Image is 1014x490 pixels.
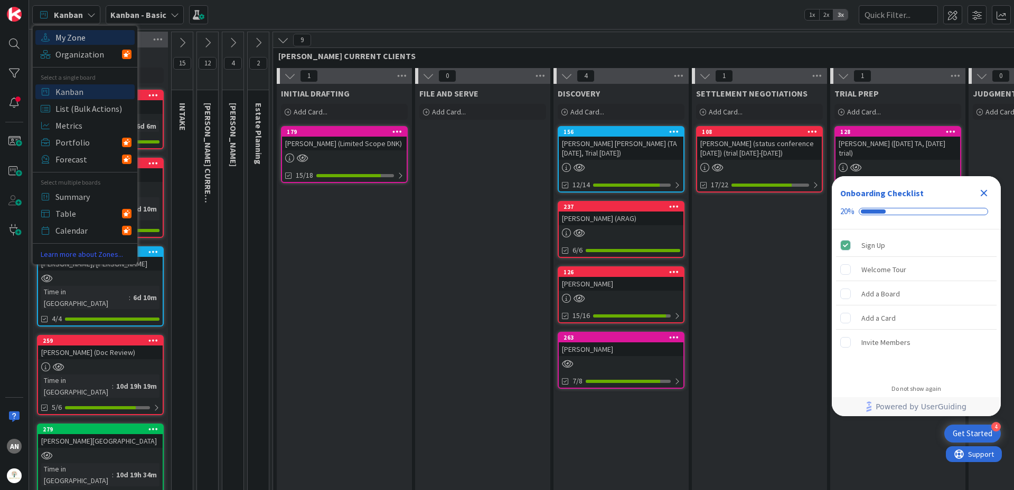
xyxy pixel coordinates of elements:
[835,137,960,160] div: [PERSON_NAME] ([DATE] TA, [DATE] trial)
[38,434,163,448] div: [PERSON_NAME][GEOGRAPHIC_DATA]
[835,127,960,160] div: 128[PERSON_NAME] ([DATE] TA, [DATE] trial)
[282,137,407,150] div: [PERSON_NAME] (Limited Scope DNK)
[52,402,62,413] span: 5/6
[224,57,242,70] span: 4
[696,126,823,193] a: 108[PERSON_NAME] (status conference [DATE]) (trial [DATE]-[DATE])17/22
[711,179,728,190] span: 17/22
[564,268,683,276] div: 126
[833,9,848,20] span: 3x
[853,70,871,82] span: 1
[696,88,808,99] span: SETTLEMENT NEGOTIATIONS
[33,73,137,82] div: Select a single board
[432,107,466,117] span: Add Card...
[55,189,132,205] span: Summary
[805,9,819,20] span: 1x
[697,127,822,160] div: 108[PERSON_NAME] (status conference [DATE]) (trial [DATE]-[DATE])
[559,202,683,212] div: 237
[702,128,822,136] div: 108
[52,313,62,324] span: 4/4
[293,34,311,46] span: 9
[559,127,683,160] div: 156[PERSON_NAME] [PERSON_NAME] (TA [DATE], Trial [DATE])
[55,134,122,150] span: Portfolio
[832,397,1001,416] div: Footer
[55,206,122,222] span: Table
[558,126,684,193] a: 156[PERSON_NAME] [PERSON_NAME] (TA [DATE], Trial [DATE])12/14
[697,127,822,137] div: 108
[861,263,906,276] div: Welcome Tour
[953,428,992,439] div: Get Started
[35,84,135,99] a: Kanban
[7,439,22,454] div: AN
[834,88,879,99] span: TRIAL PREP
[41,374,112,398] div: Time in [GEOGRAPHIC_DATA]
[173,57,191,70] span: 15
[572,245,583,256] span: 6/6
[559,333,683,342] div: 263
[836,258,997,281] div: Welcome Tour is incomplete.
[38,336,163,345] div: 259
[38,425,163,434] div: 279
[55,223,122,238] span: Calendar
[41,463,112,486] div: Time in [GEOGRAPHIC_DATA]
[129,292,130,303] span: :
[438,70,456,82] span: 0
[891,385,941,393] div: Do not show again
[38,345,163,359] div: [PERSON_NAME] (Doc Review)
[564,128,683,136] div: 156
[840,187,924,199] div: Onboarding Checklist
[559,277,683,291] div: [PERSON_NAME]
[43,426,163,433] div: 279
[203,103,213,240] span: KRISTI CURRENT CLIENTS
[836,234,997,257] div: Sign Up is complete.
[564,334,683,341] div: 263
[558,266,684,323] a: 126[PERSON_NAME]15/16
[559,342,683,356] div: [PERSON_NAME]
[834,126,961,193] a: 128[PERSON_NAME] ([DATE] TA, [DATE] trial)19/21
[819,9,833,20] span: 2x
[835,127,960,137] div: 128
[559,202,683,225] div: 237[PERSON_NAME] (ARAG)
[55,151,122,167] span: Forecast
[840,207,992,216] div: Checklist progress: 20%
[715,70,733,82] span: 1
[570,107,604,117] span: Add Card...
[836,331,997,354] div: Invite Members is incomplete.
[7,468,22,483] img: avatar
[228,103,239,167] span: KRISTI PROBATE
[35,135,135,150] a: Portfolio
[876,400,966,413] span: Powered by UserGuiding
[33,249,137,260] a: Learn more about Zones...
[861,312,896,324] div: Add a Card
[572,179,590,190] span: 12/14
[559,127,683,137] div: 156
[559,267,683,291] div: 126[PERSON_NAME]
[287,128,407,136] div: 179
[281,126,408,183] a: 179[PERSON_NAME] (Limited Scope DNK)15/18
[861,239,885,252] div: Sign Up
[836,306,997,330] div: Add a Card is incomplete.
[33,178,137,187] div: Select multiple boards
[38,336,163,359] div: 259[PERSON_NAME] (Doc Review)
[35,206,135,221] a: Table
[55,30,132,45] span: My Zone
[840,207,855,216] div: 20%
[572,310,590,321] span: 15/16
[55,46,122,62] span: Organization
[199,57,217,70] span: 12
[294,107,327,117] span: Add Card...
[41,286,129,309] div: Time in [GEOGRAPHIC_DATA]
[840,128,960,136] div: 128
[991,422,1001,431] div: 4
[22,2,48,14] span: Support
[55,101,132,117] span: List (Bulk Actions)
[55,84,132,100] span: Kanban
[697,137,822,160] div: [PERSON_NAME] (status conference [DATE]) (trial [DATE]-[DATE])
[35,101,135,116] a: List (Bulk Actions)
[992,70,1010,82] span: 0
[859,5,938,24] input: Quick Filter...
[249,57,267,70] span: 2
[559,333,683,356] div: 263[PERSON_NAME]
[558,332,684,389] a: 263[PERSON_NAME]7/8
[112,380,114,392] span: :
[709,107,743,117] span: Add Card...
